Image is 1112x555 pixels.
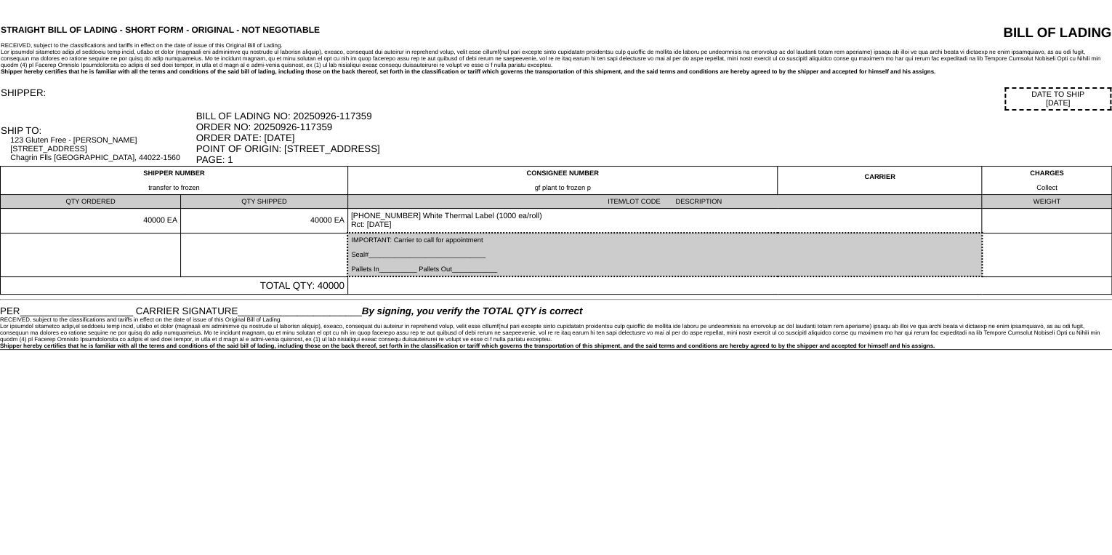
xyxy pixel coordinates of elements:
[1,167,348,195] td: SHIPPER NUMBER
[347,195,982,209] td: ITEM/LOT CODE DESCRIPTION
[10,136,194,162] div: 123 Gluten Free - [PERSON_NAME] [STREET_ADDRESS] Chagrin Flls [GEOGRAPHIC_DATA], 44022-1560
[362,306,582,316] span: By signing, you verify the TOTAL QTY is correct
[351,184,775,191] div: gf plant to frozen p
[778,167,982,195] td: CARRIER
[196,111,1111,165] div: BILL OF LADING NO: 20250926-117359 ORDER NO: 20250926-117359 ORDER DATE: [DATE] POINT OF ORIGIN: ...
[1,195,181,209] td: QTY ORDERED
[1,87,195,98] div: SHIPPER:
[1,68,1111,75] div: Shipper hereby certifies that he is familiar with all the terms and conditions of the said bill o...
[1,209,181,233] td: 40000 EA
[1,125,195,136] div: SHIP TO:
[814,25,1111,41] div: BILL OF LADING
[982,195,1112,209] td: WEIGHT
[347,209,982,233] td: [PHONE_NUMBER] White Thermal Label (1000 ea/roll) Rct: [DATE]
[1004,87,1111,111] div: DATE TO SHIP [DATE]
[1,276,348,294] td: TOTAL QTY: 40000
[347,167,778,195] td: CONSIGNEE NUMBER
[181,209,348,233] td: 40000 EA
[982,167,1112,195] td: CHARGES
[985,184,1108,191] div: Collect
[181,195,348,209] td: QTY SHIPPED
[4,184,345,191] div: transfer to frozen
[347,233,982,276] td: IMPORTANT: Carrier to call for appointment Seal#_______________________________ Pallets In_______...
